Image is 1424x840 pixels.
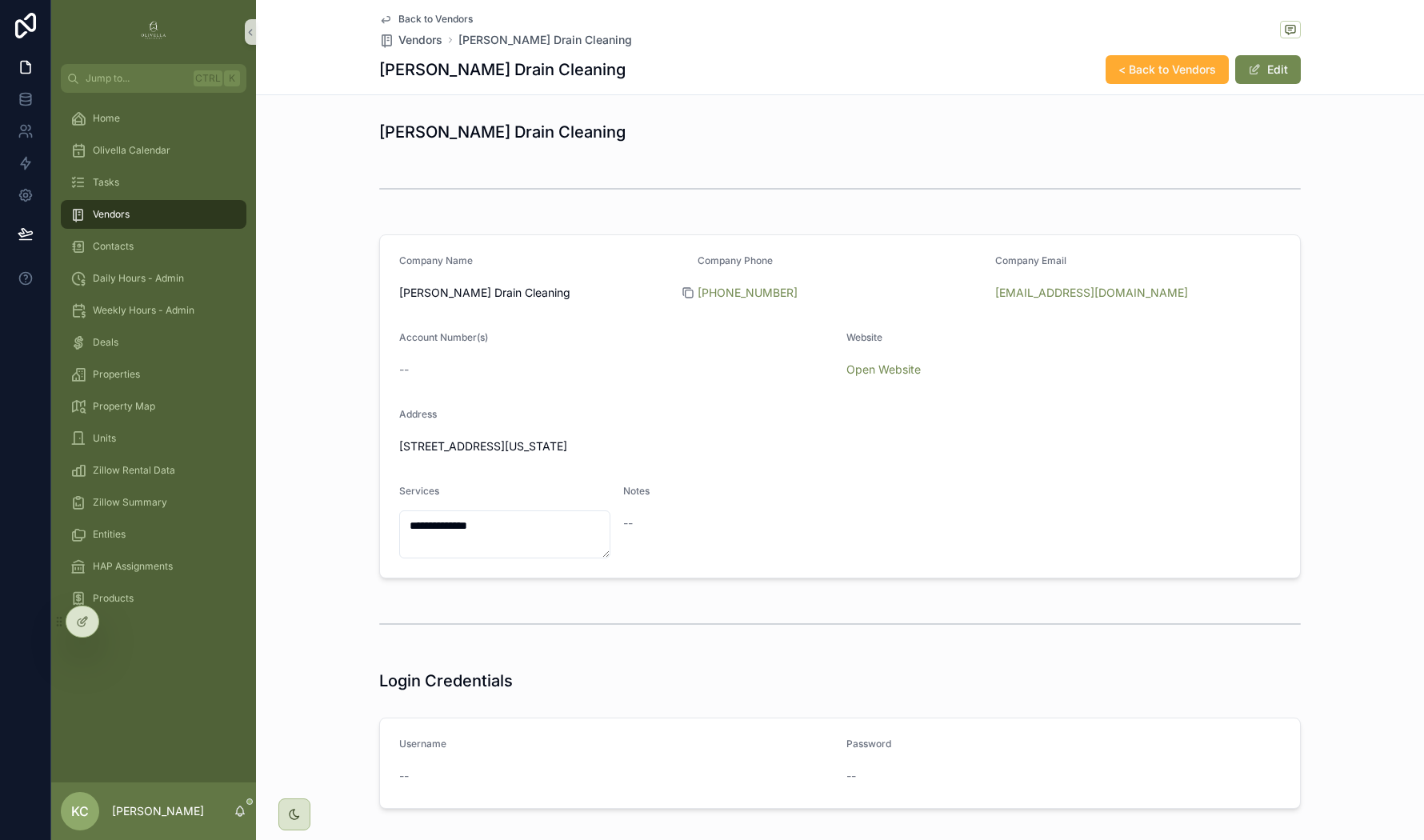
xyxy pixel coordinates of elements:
span: Company Name [399,254,473,266]
a: HAP Assignments [61,552,246,581]
span: Olivella Calendar [93,144,170,157]
span: Contacts [93,240,134,253]
span: -- [399,768,409,784]
span: [PERSON_NAME] Drain Cleaning [399,285,685,301]
span: Property Map [93,400,155,413]
span: Zillow Summary [93,496,167,509]
a: Entities [61,520,246,549]
a: Open Website [846,362,921,376]
a: Vendors [61,200,246,229]
span: Ctrl [194,70,222,86]
span: Services [399,485,439,497]
a: Units [61,424,246,453]
a: [PERSON_NAME] Drain Cleaning [458,32,632,48]
a: Contacts [61,232,246,261]
button: Jump to...CtrlK [61,64,246,93]
span: Address [399,408,437,420]
p: [PERSON_NAME] [112,803,204,819]
span: Tasks [93,176,119,189]
span: [STREET_ADDRESS][US_STATE] [399,438,1281,454]
span: Account Number(s) [399,331,488,343]
span: Vendors [398,32,442,48]
a: Daily Hours - Admin [61,264,246,293]
span: Back to Vendors [398,13,473,26]
img: App logo [141,19,166,45]
h1: [PERSON_NAME] Drain Cleaning [379,58,626,81]
a: Vendors [379,32,442,48]
a: Tasks [61,168,246,197]
a: [EMAIL_ADDRESS][DOMAIN_NAME] [995,285,1188,301]
a: Zillow Summary [61,488,246,517]
div: scrollable content [51,93,256,634]
span: Notes [623,485,650,497]
span: HAP Assignments [93,560,173,573]
span: Entities [93,528,126,541]
span: Company Email [995,254,1066,266]
a: Zillow Rental Data [61,456,246,485]
span: -- [399,362,409,378]
span: K [226,72,238,85]
span: Vendors [93,208,130,221]
button: < Back to Vendors [1106,55,1229,84]
a: Back to Vendors [379,13,473,26]
span: -- [846,768,856,784]
span: Products [93,592,134,605]
span: -- [623,515,633,531]
h1: [PERSON_NAME] Drain Cleaning [379,121,626,143]
span: Website [846,331,882,343]
a: Properties [61,360,246,389]
a: [PHONE_NUMBER] [698,285,798,301]
span: Username [399,738,446,750]
span: Properties [93,368,140,381]
a: Deals [61,328,246,357]
span: Units [93,432,116,445]
a: Home [61,104,246,133]
span: Weekly Hours - Admin [93,304,194,317]
span: Home [93,112,120,125]
a: Weekly Hours - Admin [61,296,246,325]
span: Deals [93,336,118,349]
span: < Back to Vendors [1118,62,1216,78]
a: Property Map [61,392,246,421]
span: Password [846,738,891,750]
span: Company Phone [698,254,773,266]
a: Olivella Calendar [61,136,246,165]
a: Products [61,584,246,613]
button: Edit [1235,55,1301,84]
span: Daily Hours - Admin [93,272,184,285]
h1: Login Credentials [379,670,513,692]
span: KC [71,802,89,821]
span: Zillow Rental Data [93,464,175,477]
span: Jump to... [86,72,187,85]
